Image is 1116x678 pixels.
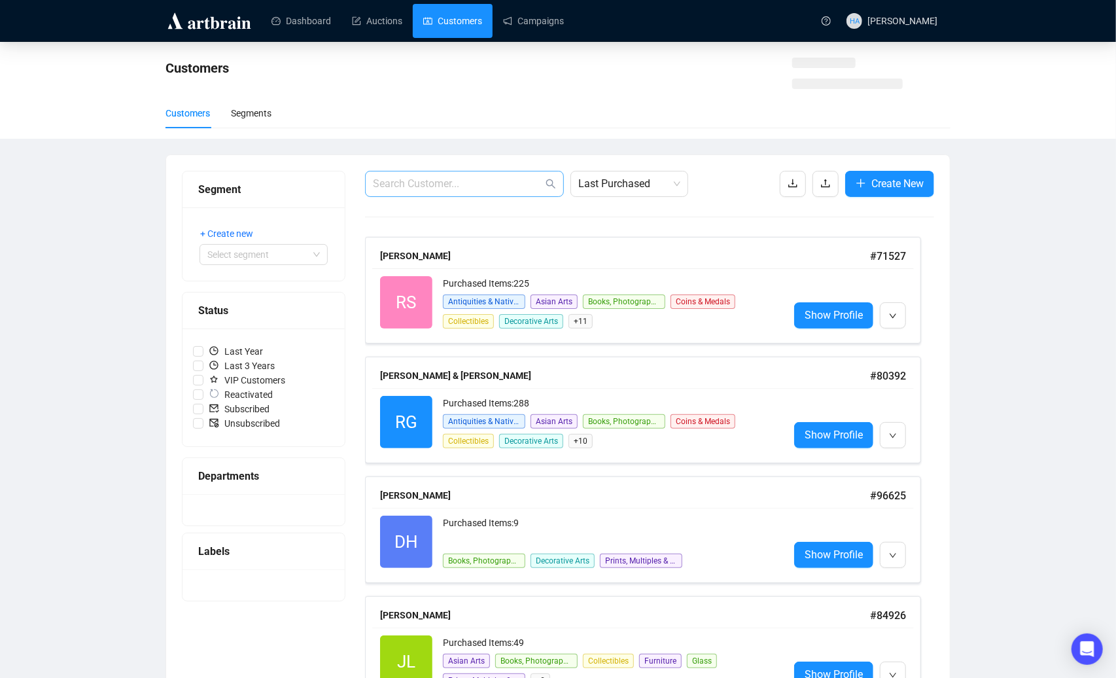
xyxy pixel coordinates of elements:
span: Prints, Multiples & Photographs [600,554,682,568]
span: Asian Arts [531,294,578,309]
span: down [889,552,897,560]
span: Books, Photographs & Ephemera [495,654,578,668]
a: Show Profile [794,302,873,329]
span: download [788,178,798,188]
div: Purchased Items: 9 [443,516,778,542]
span: HA [849,15,859,27]
span: Subscribed [203,402,275,416]
span: Coins & Medals [671,294,735,309]
span: Decorative Arts [499,434,563,448]
span: + Create new [200,226,253,241]
span: Show Profile [805,546,863,563]
span: Create New [871,175,924,192]
div: Purchased Items: 288 [443,396,778,412]
span: Antiquities & Native Art [443,294,525,309]
span: JL [397,649,415,675]
span: Show Profile [805,427,863,443]
a: Show Profile [794,422,873,448]
button: Create New [845,171,934,197]
span: Show Profile [805,307,863,323]
span: Last 3 Years [203,359,280,373]
span: # 80392 [870,370,906,382]
div: [PERSON_NAME] [380,488,870,503]
div: [PERSON_NAME] [380,249,870,263]
span: [PERSON_NAME] [867,16,937,26]
span: # 96625 [870,490,906,502]
span: down [889,312,897,320]
span: Furniture [639,654,682,668]
a: Campaigns [503,4,564,38]
span: RS [396,289,417,316]
span: Asian Arts [443,654,490,668]
div: Segments [231,106,271,120]
span: Collectibles [443,434,494,448]
span: Collectibles [443,314,494,329]
span: Asian Arts [531,414,578,429]
span: Collectibles [583,654,634,668]
a: [PERSON_NAME] & [PERSON_NAME]#80392RGPurchased Items:288Antiquities & Native ArtAsian ArtsBooks, ... [365,357,934,463]
div: Open Intercom Messenger [1072,633,1103,665]
span: search [546,179,556,189]
span: Decorative Arts [531,554,595,568]
div: Purchased Items: 49 [443,635,778,652]
span: question-circle [822,16,831,26]
div: Customers [166,106,210,120]
span: # 84926 [870,609,906,622]
span: down [889,432,897,440]
span: Books, Photographs & Ephemera [583,414,665,429]
span: Customers [166,60,229,76]
img: logo [166,10,253,31]
span: upload [820,178,831,188]
span: Coins & Medals [671,414,735,429]
span: Last Purchased [578,171,680,196]
div: [PERSON_NAME] & [PERSON_NAME] [380,368,870,383]
input: Search Customer... [373,176,543,192]
a: Show Profile [794,542,873,568]
div: Departments [198,468,329,484]
span: Antiquities & Native Art [443,414,525,429]
span: + 10 [568,434,593,448]
span: Last Year [203,344,268,359]
a: [PERSON_NAME]#71527RSPurchased Items:225Antiquities & Native ArtAsian ArtsBooks, Photographs & Ep... [365,237,934,344]
div: Purchased Items: 225 [443,276,778,293]
span: plus [856,178,866,188]
a: [PERSON_NAME]#96625DHPurchased Items:9Books, Photographs & EphemeraDecorative ArtsPrints, Multipl... [365,476,934,583]
a: Auctions [352,4,402,38]
button: + Create new [200,223,264,244]
span: Decorative Arts [499,314,563,329]
span: DH [394,529,418,556]
span: Reactivated [203,387,278,402]
span: Glass [687,654,717,668]
div: [PERSON_NAME] [380,608,870,622]
span: + 11 [568,314,593,329]
div: Labels [198,543,329,560]
span: Unsubscribed [203,416,285,431]
a: Dashboard [271,4,331,38]
span: Books, Photographs & Ephemera [443,554,525,568]
div: Status [198,302,329,319]
span: RG [395,409,417,436]
span: Books, Photographs & Ephemera [583,294,665,309]
a: Customers [423,4,482,38]
div: Segment [198,181,329,198]
span: # 71527 [870,250,906,262]
span: VIP Customers [203,373,290,387]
